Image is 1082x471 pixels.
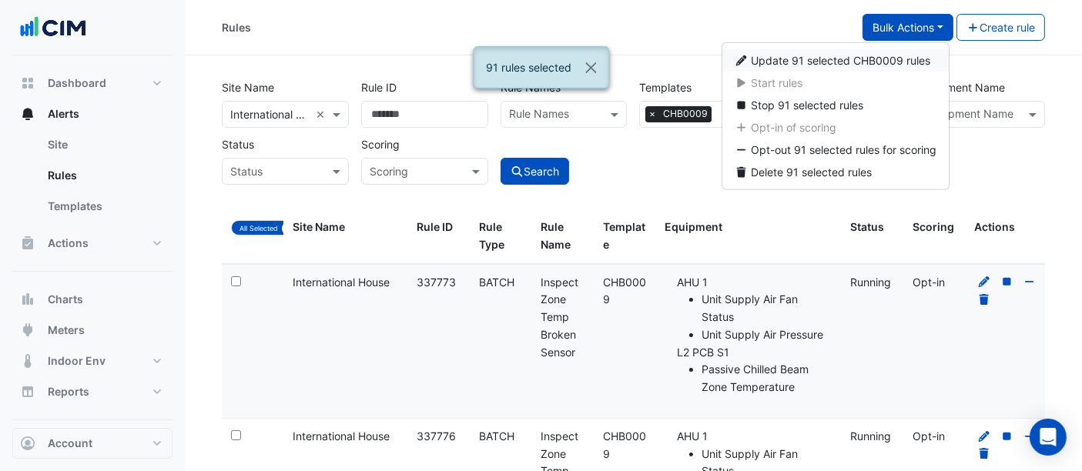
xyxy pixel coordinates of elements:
label: Site Name [222,74,274,101]
span: Reports [48,384,89,399]
a: Edit Rule [977,429,991,443]
a: Delete Rule [977,447,991,460]
a: Rules [35,160,173,191]
a: Opt-out [1023,276,1037,289]
a: Site [35,129,173,160]
button: Close [573,47,608,89]
div: Scoring [913,219,956,236]
app-icon: Dashboard [20,75,35,91]
span: Alerts [48,106,79,122]
span: Delete 91 selected rules [751,165,872,179]
button: Actions [12,228,173,259]
button: Bulk Actions [863,14,953,41]
a: Delete Rule [977,292,991,306]
div: Status [850,219,893,236]
div: Site Name [293,219,398,236]
button: Opt-out 91 selected rules for scoring [722,139,949,161]
label: Equipment Name [918,74,1005,101]
div: Equipment Name [924,105,1013,125]
div: CHB0009 [603,428,646,463]
div: Running [850,274,893,292]
button: Search [501,158,570,185]
div: International House [293,428,398,446]
div: 337773 [417,274,460,292]
label: Templates [639,74,692,101]
li: Unit Supply Air Pressure [702,326,832,344]
div: 337776 [417,428,460,446]
button: Reports [12,376,173,407]
span: Dashboard [48,75,106,91]
button: Dashboard [12,68,173,99]
label: Status [222,131,254,158]
app-icon: Alerts [20,106,35,122]
div: BATCH [479,428,522,446]
div: Open Intercom Messenger [1030,419,1067,456]
app-icon: Indoor Env [20,353,35,369]
a: Stop Rule [1000,276,1014,289]
a: Opt-out [1023,429,1037,443]
img: Company Logo [18,12,88,43]
div: Rules [222,19,251,35]
span: Stop 91 selected rules [751,99,863,112]
button: Stop 91 selected rules [722,94,949,116]
span: CHB0009 [659,106,712,122]
div: Running [850,428,893,446]
div: Rule Names [507,105,569,125]
app-icon: Charts [20,292,35,307]
div: Actions [974,219,1049,236]
button: Delete 91 selected rules [722,161,949,183]
button: Charts [12,284,173,315]
div: Rule Type [479,219,522,254]
div: Equipment [665,219,832,236]
span: Update 91 selected CHB0009 rules [751,54,930,67]
li: Unit Supply Air Fan Status [702,291,832,326]
button: Create rule [956,14,1046,41]
div: Inspect Zone Temp Broken Sensor [541,274,584,362]
a: Stop Rule [1000,429,1014,443]
ngb-alert: 91 rules selected [473,46,609,89]
div: Opt-in [913,274,956,292]
span: Indoor Env [48,353,106,369]
span: Meters [48,322,85,338]
button: Update 91 selected CHB0009 rules [722,49,949,72]
span: Actions [48,235,89,251]
div: Template [603,219,646,254]
div: Bulk Actions [722,42,950,190]
div: Rule Name [541,219,584,254]
div: BATCH [479,274,522,292]
label: Scoring [361,131,400,158]
li: L2 PCB S1 [677,344,832,396]
ui-switch: Toggle Select All [231,220,298,233]
button: Meters [12,315,173,346]
span: Clear [316,106,329,122]
span: × [645,106,659,122]
app-icon: Reports [20,384,35,399]
li: Passive Chilled Beam Zone Temperature [702,361,832,396]
button: Alerts [12,99,173,129]
span: Charts [48,292,83,307]
span: Opt-out 91 selected rules for scoring [751,143,936,156]
div: Alerts [12,129,173,228]
button: Account [12,428,173,459]
div: Opt-in [913,428,956,446]
a: Edit Rule [977,276,991,289]
app-icon: Meters [20,322,35,338]
div: International House [293,274,398,292]
label: Rule ID [361,74,397,101]
li: AHU 1 [677,274,832,344]
app-icon: Actions [20,235,35,251]
span: Account [48,436,92,451]
div: CHB0009 [603,274,646,309]
a: Templates [35,191,173,222]
div: Rule ID [417,219,460,236]
button: Indoor Env [12,346,173,376]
